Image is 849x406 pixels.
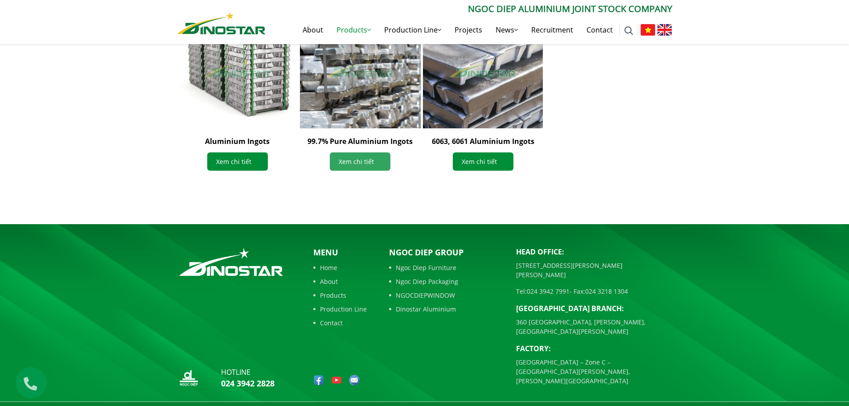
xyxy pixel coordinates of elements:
[308,136,413,146] a: 99.7% Pure Aluminium Ingots
[300,8,421,180] div: 2 / 3
[640,24,655,36] img: Tiếng Việt
[389,304,503,314] a: Dinostar Aluminium
[585,287,628,295] a: 024 3218 1304
[330,16,377,44] a: Products
[624,26,633,35] img: search
[489,16,525,44] a: News
[389,263,503,272] a: Ngoc Diep Furniture
[525,16,580,44] a: Recruitment
[313,318,367,328] a: Contact
[580,16,619,44] a: Contact
[313,263,367,272] a: Home
[516,261,672,279] p: [STREET_ADDRESS][PERSON_NAME][PERSON_NAME]
[516,343,672,354] p: Factory:
[296,16,330,44] a: About
[313,304,367,314] a: Production Line
[448,16,489,44] a: Projects
[516,357,672,385] p: [GEOGRAPHIC_DATA] – Zone C – [GEOGRAPHIC_DATA][PERSON_NAME], [PERSON_NAME][GEOGRAPHIC_DATA]
[313,246,367,258] p: Menu
[177,12,266,34] img: Nhôm Dinostar
[313,291,367,300] a: Products
[221,378,275,389] a: 024 3942 2828
[266,2,672,16] p: Ngoc Diep Aluminium Joint Stock Company
[177,8,298,180] div: 1 / 3
[377,16,448,44] a: Production Line
[177,246,285,278] img: logo_footer
[205,136,270,146] a: Aluminium Ingots
[453,152,513,171] a: Xem chi tiết
[300,8,421,128] img: 99.7% Pure Aluminium Ingots
[516,246,672,257] p: Head Office:
[516,303,672,314] p: [GEOGRAPHIC_DATA] BRANCH:
[177,367,200,389] img: logo_nd_footer
[330,152,390,171] a: Xem chi tiết
[207,152,268,171] a: Xem chi tiết
[527,287,570,295] a: 024 3942 7991
[389,246,503,258] p: Ngoc Diep Group
[423,8,544,128] img: 6063, 6061 Aluminium Ingots
[423,8,544,180] div: 3 / 3
[221,367,275,377] p: hotline
[516,317,672,336] p: 360 [GEOGRAPHIC_DATA], [PERSON_NAME], [GEOGRAPHIC_DATA][PERSON_NAME]
[389,291,503,300] a: NGOCDIEPWINDOW
[657,24,672,36] img: English
[432,136,534,146] a: 6063, 6061 Aluminium Ingots
[313,277,367,286] a: About
[516,287,672,296] p: Tel: - Fax:
[177,8,298,128] img: Aluminium Ingots
[389,277,503,286] a: Ngoc Diep Packaging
